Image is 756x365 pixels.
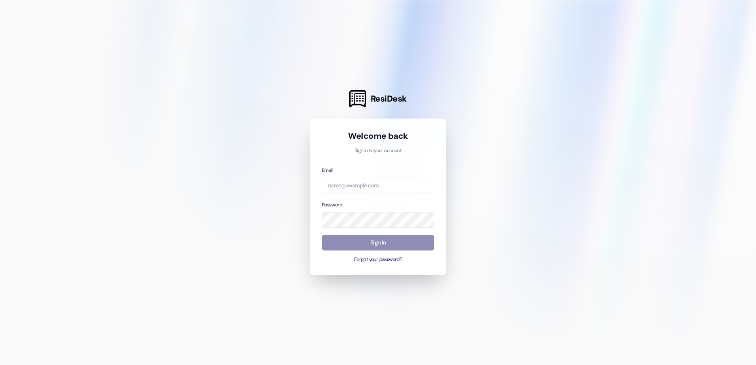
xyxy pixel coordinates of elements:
p: Sign in to your account [322,147,434,155]
input: name@example.com [322,178,434,193]
img: ResiDesk Logo [349,90,366,107]
button: Sign In [322,235,434,250]
label: Password [322,202,342,208]
label: Email [322,167,333,174]
button: Forgot your password? [322,256,434,263]
span: ResiDesk [371,93,407,104]
h1: Welcome back [322,130,434,142]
